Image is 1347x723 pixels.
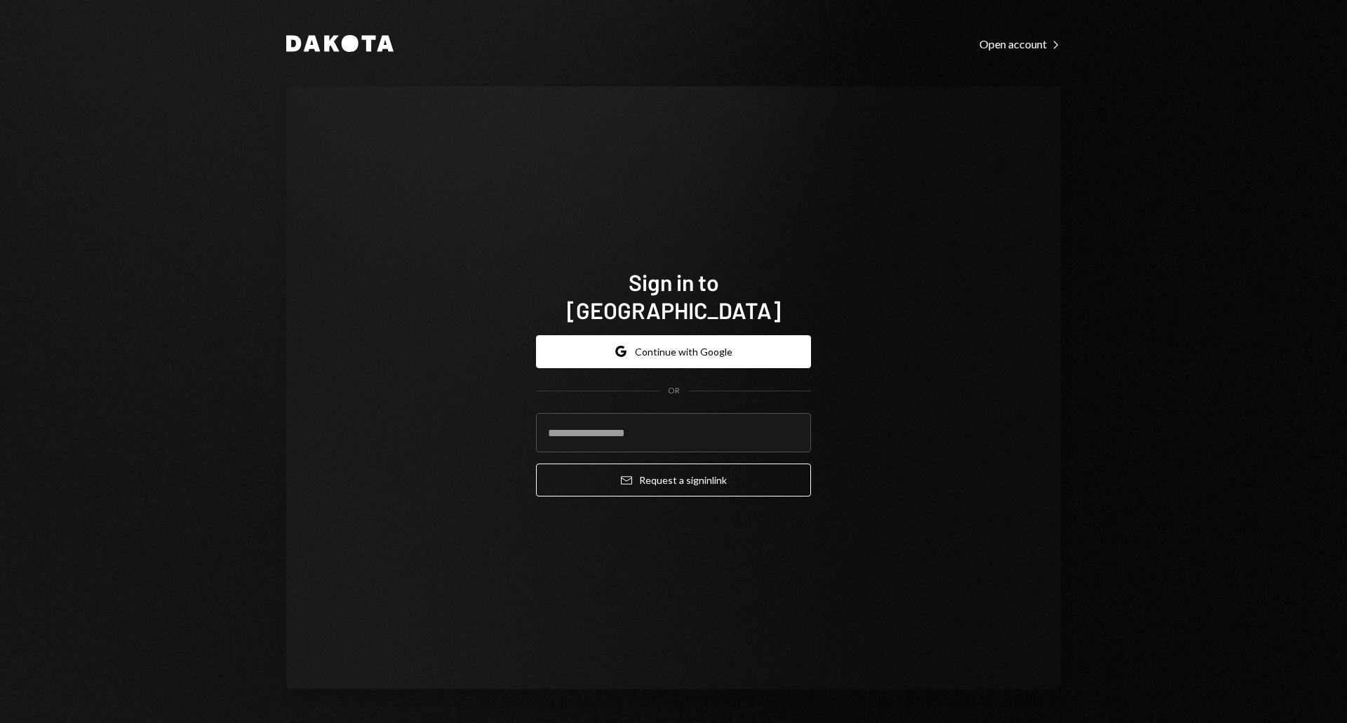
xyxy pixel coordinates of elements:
div: Open account [979,37,1061,51]
button: Continue with Google [536,335,811,368]
a: Open account [979,36,1061,51]
h1: Sign in to [GEOGRAPHIC_DATA] [536,268,811,324]
button: Request a signinlink [536,464,811,496]
div: OR [668,385,680,397]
